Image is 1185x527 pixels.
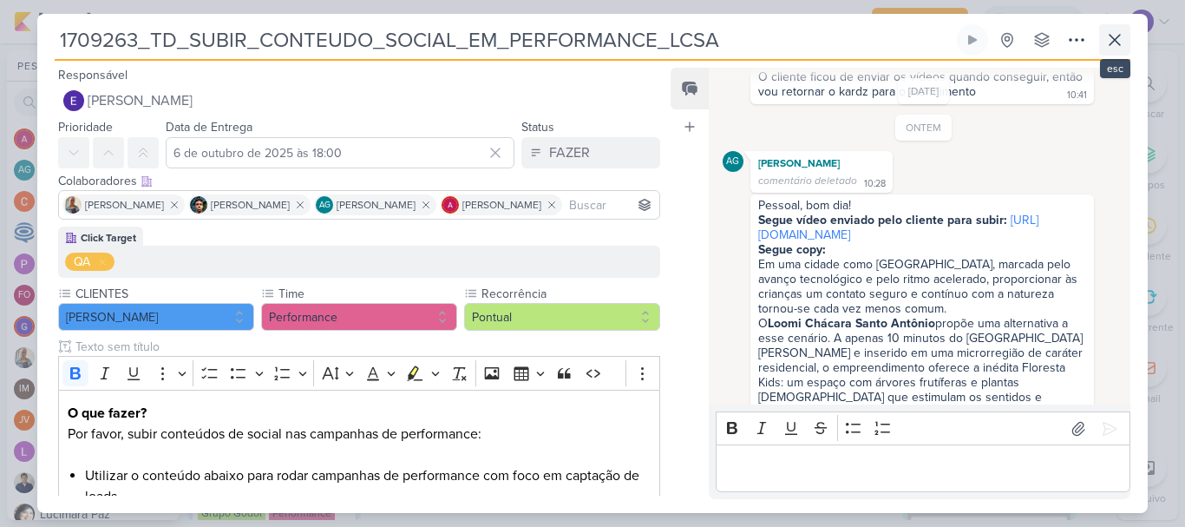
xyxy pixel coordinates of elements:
[58,303,254,331] button: [PERSON_NAME]
[758,175,857,187] span: comentário deletado
[68,405,147,422] strong: O que fazer?
[85,465,651,507] li: Utilizar o conteúdo abaixo para rodar campanhas de performance com foco em captação de leads.
[58,356,660,390] div: Editor toolbar
[81,230,136,246] div: Click Target
[74,253,90,271] div: QA
[864,177,886,191] div: 10:28
[723,151,743,172] div: Aline Gimenez Graciano
[716,412,1130,445] div: Editor toolbar
[442,196,459,214] img: Alessandra Gomes
[1067,89,1087,102] div: 10:41
[521,137,660,168] button: FAZER
[261,303,457,331] button: Performance
[63,90,84,111] img: Eduardo Quaresma
[754,155,889,172] div: [PERSON_NAME]
[549,142,590,163] div: FAZER
[319,201,331,210] p: AG
[64,196,82,214] img: Iara Santos
[190,196,207,214] img: Nelito Junior
[716,445,1130,492] div: Editor editing area: main
[966,33,979,47] div: Ligar relógio
[462,197,541,213] span: [PERSON_NAME]
[480,285,660,303] label: Recorrência
[88,90,193,111] span: [PERSON_NAME]
[337,197,416,213] span: [PERSON_NAME]
[74,285,254,303] label: CLIENTES
[211,197,290,213] span: [PERSON_NAME]
[316,196,333,214] div: Aline Gimenez Graciano
[68,403,651,465] p: Por favor, subir conteúdos de social nas campanhas de performance:
[166,120,252,135] label: Data de Entrega
[758,213,1007,227] strong: Segue vídeo enviado pelo cliente para subir:
[85,197,164,213] span: [PERSON_NAME]
[55,24,953,56] input: Kard Sem Título
[72,338,660,356] input: Texto sem título
[58,68,128,82] label: Responsável
[758,213,1038,242] a: [URL][DOMAIN_NAME]
[758,198,1086,213] div: Pessoal, bom dia!
[1100,59,1130,78] div: esc
[758,242,826,257] strong: Segue copy:
[521,120,554,135] label: Status
[726,157,739,167] p: AG
[166,137,514,168] input: Select a date
[464,303,660,331] button: Pontual
[566,194,656,215] input: Buscar
[58,120,113,135] label: Prioridade
[58,85,660,116] button: [PERSON_NAME]
[277,285,457,303] label: Time
[58,172,660,190] div: Colaboradores
[758,69,1086,99] div: O cliente ficou de enviar os vídeos quando conseguir, então vou retornar o kardz para o atendimento
[768,316,935,331] strong: Loomi Chácara Santo Antônio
